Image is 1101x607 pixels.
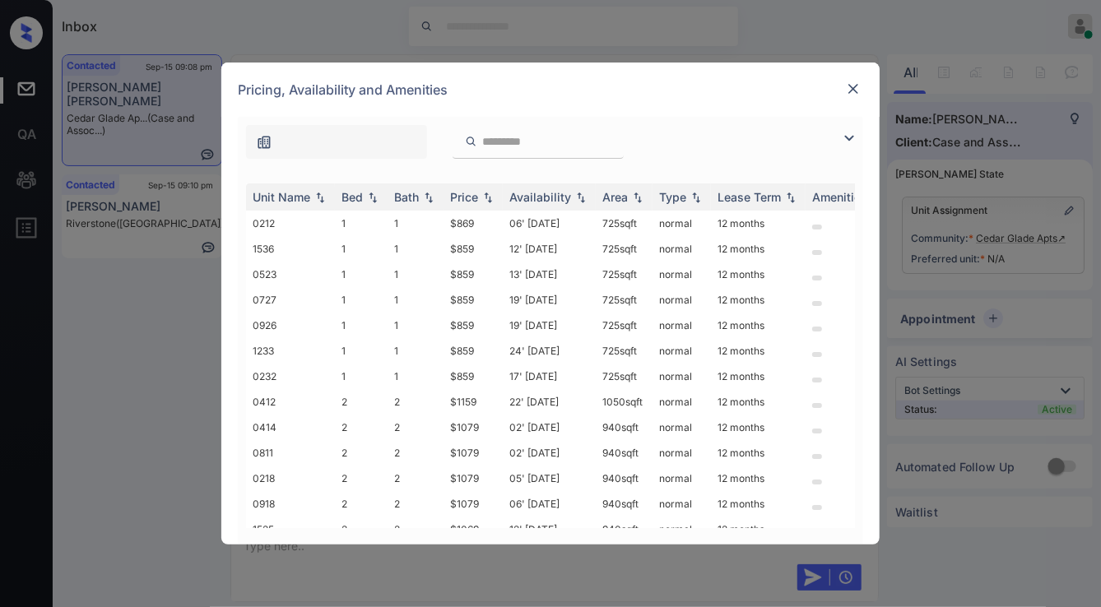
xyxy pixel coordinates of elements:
td: 17' [DATE] [503,364,596,389]
img: sorting [629,192,646,203]
td: 0727 [246,287,335,313]
td: normal [653,517,711,542]
td: $1079 [444,440,503,466]
td: 2 [388,517,444,542]
td: 1 [335,262,388,287]
td: 1050 sqft [596,389,653,415]
td: 940 sqft [596,491,653,517]
img: sorting [783,192,799,203]
td: 12 months [711,491,806,517]
td: $859 [444,313,503,338]
td: 725 sqft [596,364,653,389]
td: $1079 [444,415,503,440]
div: Type [659,190,686,204]
td: normal [653,313,711,338]
td: 13' [DATE] [503,262,596,287]
td: 1 [335,287,388,313]
td: 2 [335,415,388,440]
td: 1 [335,364,388,389]
td: $859 [444,338,503,364]
td: 12 months [711,466,806,491]
td: 24' [DATE] [503,338,596,364]
td: 06' [DATE] [503,491,596,517]
td: 1 [388,211,444,236]
td: 0918 [246,491,335,517]
td: 1233 [246,338,335,364]
div: Availability [509,190,571,204]
td: 1 [335,313,388,338]
div: Area [602,190,628,204]
div: Amenities [812,190,867,204]
td: 2 [335,517,388,542]
td: normal [653,491,711,517]
td: 1536 [246,236,335,262]
td: 0414 [246,415,335,440]
td: 1 [388,287,444,313]
td: $859 [444,262,503,287]
div: Bed [341,190,363,204]
td: 1525 [246,517,335,542]
td: 1 [335,338,388,364]
td: 0218 [246,466,335,491]
td: normal [653,415,711,440]
td: 725 sqft [596,262,653,287]
td: normal [653,236,711,262]
td: 12 months [711,517,806,542]
td: normal [653,287,711,313]
td: $859 [444,364,503,389]
div: Pricing, Availability and Amenities [221,63,880,117]
td: $1079 [444,491,503,517]
td: $1079 [444,466,503,491]
td: 1 [388,262,444,287]
td: 05' [DATE] [503,466,596,491]
td: 0212 [246,211,335,236]
td: normal [653,364,711,389]
img: icon-zuma [465,134,477,149]
td: 06' [DATE] [503,211,596,236]
td: $859 [444,236,503,262]
td: normal [653,211,711,236]
td: 725 sqft [596,236,653,262]
td: 2 [388,491,444,517]
td: 12 months [711,262,806,287]
td: 22' [DATE] [503,389,596,415]
td: 725 sqft [596,287,653,313]
td: $1159 [444,389,503,415]
td: normal [653,338,711,364]
td: 1 [388,313,444,338]
td: 12' [DATE] [503,517,596,542]
td: 12 months [711,364,806,389]
td: 19' [DATE] [503,313,596,338]
td: 2 [388,389,444,415]
td: 940 sqft [596,517,653,542]
td: 02' [DATE] [503,440,596,466]
img: sorting [420,192,437,203]
td: 725 sqft [596,313,653,338]
td: 1 [335,236,388,262]
td: 12 months [711,211,806,236]
img: close [845,81,862,97]
td: 12 months [711,236,806,262]
td: 940 sqft [596,440,653,466]
td: 12 months [711,313,806,338]
td: $869 [444,211,503,236]
td: 2 [388,440,444,466]
td: 12 months [711,389,806,415]
td: 1 [388,364,444,389]
td: $859 [444,287,503,313]
td: 19' [DATE] [503,287,596,313]
img: sorting [480,192,496,203]
td: 2 [388,466,444,491]
td: 12 months [711,440,806,466]
td: 2 [388,415,444,440]
img: icon-zuma [839,128,859,148]
td: 0926 [246,313,335,338]
td: 2 [335,389,388,415]
td: normal [653,389,711,415]
td: 940 sqft [596,415,653,440]
div: Unit Name [253,190,310,204]
td: 0523 [246,262,335,287]
td: 0412 [246,389,335,415]
td: 725 sqft [596,211,653,236]
td: 940 sqft [596,466,653,491]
